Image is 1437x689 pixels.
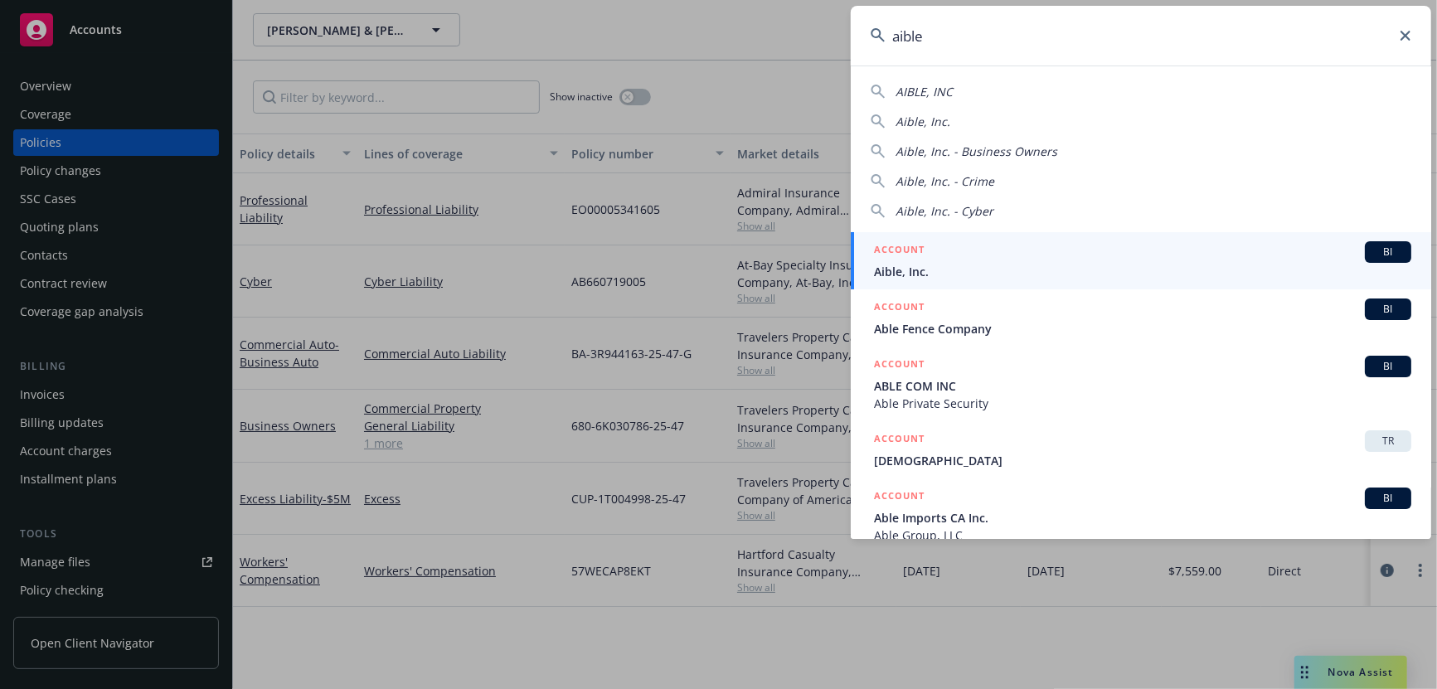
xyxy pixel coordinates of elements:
span: Able Fence Company [874,320,1411,337]
input: Search... [851,6,1431,66]
a: ACCOUNTBIAble Imports CA Inc.Able Group, LLC [851,478,1431,553]
span: Aible, Inc. - Crime [896,173,994,189]
h5: ACCOUNT [874,488,925,507]
span: Able Group, LLC [874,526,1411,544]
span: BI [1371,359,1405,374]
span: Able Private Security [874,395,1411,412]
span: BI [1371,302,1405,317]
span: [DEMOGRAPHIC_DATA] [874,452,1411,469]
span: BI [1371,245,1405,260]
a: ACCOUNTTR[DEMOGRAPHIC_DATA] [851,421,1431,478]
span: Aible, Inc. - Cyber [896,203,993,219]
span: BI [1371,491,1405,506]
h5: ACCOUNT [874,430,925,450]
a: ACCOUNTBIABLE COM INCAble Private Security [851,347,1431,421]
span: Aible, Inc. [874,263,1411,280]
span: AIBLE, INC [896,84,953,99]
span: Able Imports CA Inc. [874,509,1411,526]
span: Aible, Inc. - Business Owners [896,143,1057,159]
a: ACCOUNTBIAible, Inc. [851,232,1431,289]
span: Aible, Inc. [896,114,950,129]
span: ABLE COM INC [874,377,1411,395]
h5: ACCOUNT [874,241,925,261]
a: ACCOUNTBIAble Fence Company [851,289,1431,347]
h5: ACCOUNT [874,298,925,318]
h5: ACCOUNT [874,356,925,376]
span: TR [1371,434,1405,449]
